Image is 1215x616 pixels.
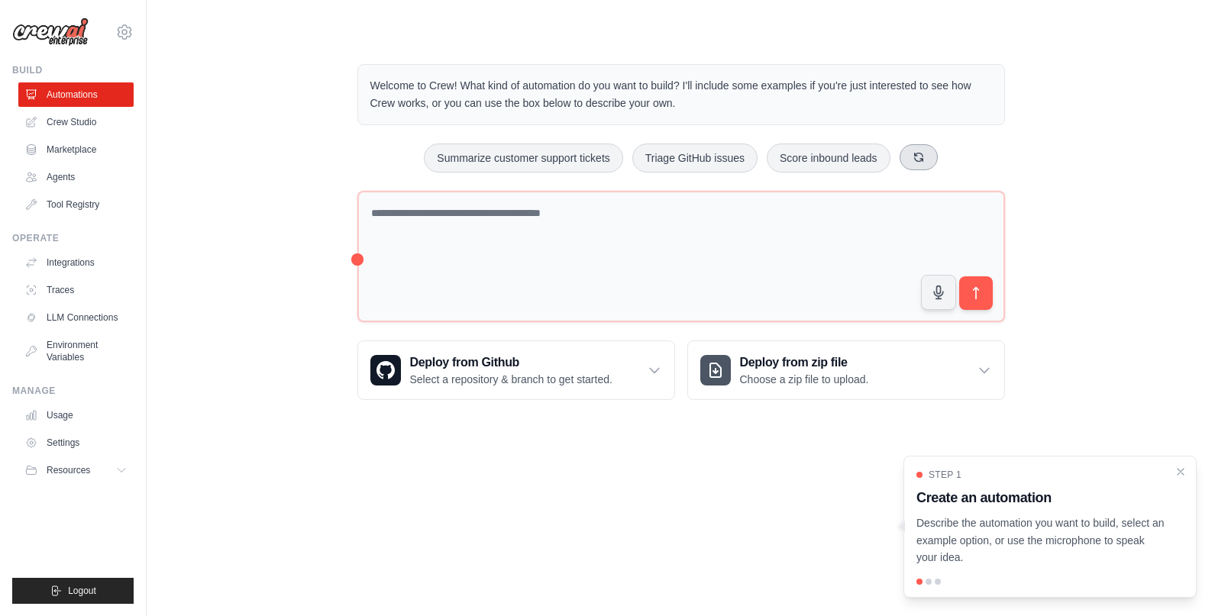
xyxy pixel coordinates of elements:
button: Score inbound leads [767,144,890,173]
a: Agents [18,165,134,189]
a: Automations [18,82,134,107]
p: Select a repository & branch to get started. [410,372,612,387]
a: Usage [18,403,134,427]
button: Triage GitHub issues [632,144,758,173]
a: LLM Connections [18,305,134,330]
a: Settings [18,431,134,455]
div: Build [12,64,134,76]
p: Describe the automation you want to build, select an example option, or use the microphone to spe... [916,514,1165,566]
span: Logout [68,585,96,597]
img: Logo [12,18,89,47]
a: Integrations [18,250,134,275]
h3: Deploy from zip file [740,353,869,372]
button: Logout [12,578,134,604]
button: Close walkthrough [1175,466,1187,478]
a: Crew Studio [18,110,134,134]
span: Step 1 [929,469,961,481]
h3: Create an automation [916,487,1165,508]
a: Traces [18,278,134,302]
p: Welcome to Crew! What kind of automation do you want to build? I'll include some examples if you'... [370,77,992,112]
button: Summarize customer support tickets [424,144,622,173]
h3: Deploy from Github [410,353,612,372]
button: Resources [18,458,134,482]
p: Choose a zip file to upload. [740,372,869,387]
span: Resources [47,464,90,476]
a: Marketplace [18,137,134,162]
a: Tool Registry [18,192,134,217]
div: Operate [12,232,134,244]
iframe: Chat Widget [1139,543,1215,616]
a: Environment Variables [18,333,134,369]
div: Manage [12,385,134,397]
